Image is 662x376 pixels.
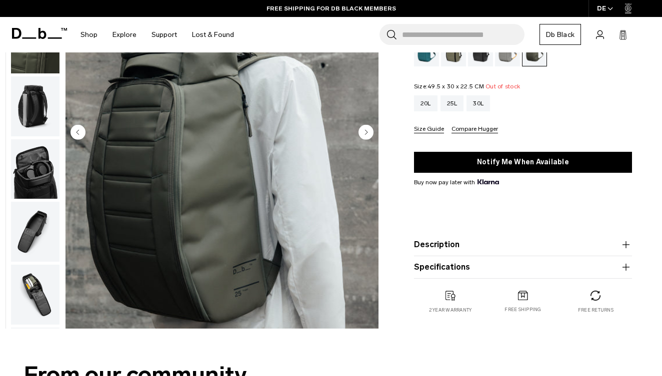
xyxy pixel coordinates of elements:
a: Explore [112,17,136,52]
button: Description [414,239,632,251]
img: Hugger Backpack 25L Moss Green [11,265,59,325]
img: Hugger Backpack 25L Moss Green [11,76,59,136]
p: Free shipping [504,307,541,314]
button: Size Guide [414,126,444,133]
a: 30L [466,95,490,111]
button: Previous slide [70,125,85,142]
img: {"height" => 20, "alt" => "Klarna"} [477,179,499,184]
a: 20L [414,95,437,111]
button: Hugger Backpack 25L Moss Green [10,76,60,137]
button: Hugger Backpack 25L Moss Green [10,139,60,200]
span: 49.5 x 30 x 22.5 CM [427,83,484,90]
nav: Main Navigation [73,17,241,52]
p: Free returns [578,307,613,314]
a: 25L [440,95,464,111]
button: Next slide [358,125,373,142]
a: Shop [80,17,97,52]
a: Lost & Found [192,17,234,52]
button: Specifications [414,261,632,273]
a: Support [151,17,177,52]
span: Buy now pay later with [414,178,499,187]
legend: Size: [414,83,520,89]
button: Compare Hugger [451,126,498,133]
button: Notify Me When Available [414,152,632,173]
p: 2 year warranty [429,307,472,314]
img: Hugger Backpack 25L Moss Green [11,139,59,199]
a: FREE SHIPPING FOR DB BLACK MEMBERS [266,4,396,13]
button: Hugger Backpack 25L Moss Green [10,201,60,262]
span: Out of stock [485,83,520,90]
a: Db Black [539,24,581,45]
img: Hugger Backpack 25L Moss Green [11,202,59,262]
button: Hugger Backpack 25L Moss Green [10,264,60,325]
